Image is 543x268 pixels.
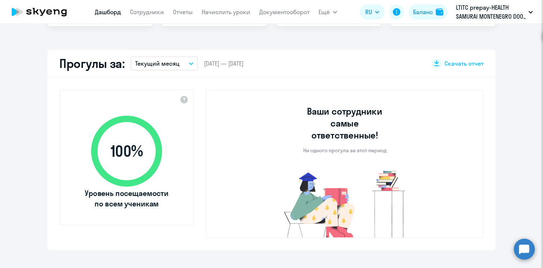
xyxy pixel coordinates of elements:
button: Текущий месяц [131,56,198,71]
a: Начислить уроки [202,8,250,16]
span: RU [365,7,372,16]
a: Отчеты [173,8,193,16]
button: Ещё [319,4,337,19]
a: Сотрудники [130,8,164,16]
span: Скачать отчет [444,59,484,68]
button: Балансbalance [409,4,448,19]
div: Баланс [413,7,433,16]
img: balance [436,8,443,16]
a: Дашборд [95,8,121,16]
p: Ни одного прогула за этот период [303,147,387,154]
h2: Прогулы за: [59,56,125,71]
button: LTITC prepay-HEALTH SAMURAI MONTENEGRO DOO., [PERSON_NAME], ООО [452,3,537,21]
span: Уровень посещаемости по всем ученикам [84,188,170,209]
h3: Ваши сотрудники самые ответственные! [297,105,393,141]
p: Текущий месяц [135,59,180,68]
p: LTITC prepay-HEALTH SAMURAI MONTENEGRO DOO., [PERSON_NAME], ООО [456,3,525,21]
button: RU [360,4,385,19]
span: Ещё [319,7,330,16]
span: 100 % [84,142,170,160]
a: Документооборот [259,8,310,16]
span: [DATE] — [DATE] [204,59,243,68]
img: no-truants [270,169,420,237]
